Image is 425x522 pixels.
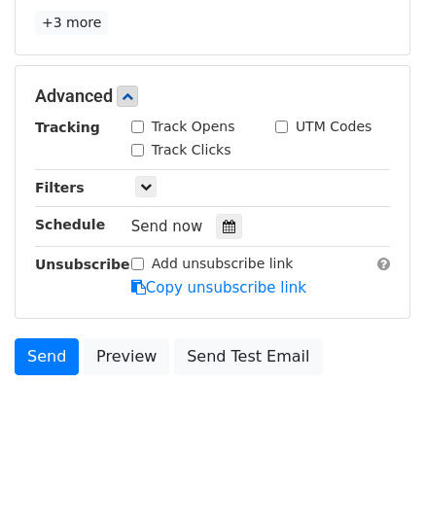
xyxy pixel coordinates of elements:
span: Send now [131,218,203,235]
label: UTM Codes [296,117,372,137]
iframe: Chat Widget [328,429,425,522]
strong: Schedule [35,217,105,232]
label: Track Opens [152,117,235,137]
label: Add unsubscribe link [152,254,294,274]
a: Copy unsubscribe link [131,279,306,296]
a: +3 more [35,11,108,35]
a: Send Test Email [174,338,322,375]
a: Send [15,338,79,375]
a: Preview [84,338,169,375]
label: Track Clicks [152,140,231,160]
h5: Advanced [35,86,390,107]
strong: Tracking [35,120,100,135]
strong: Unsubscribe [35,257,130,272]
strong: Filters [35,180,85,195]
